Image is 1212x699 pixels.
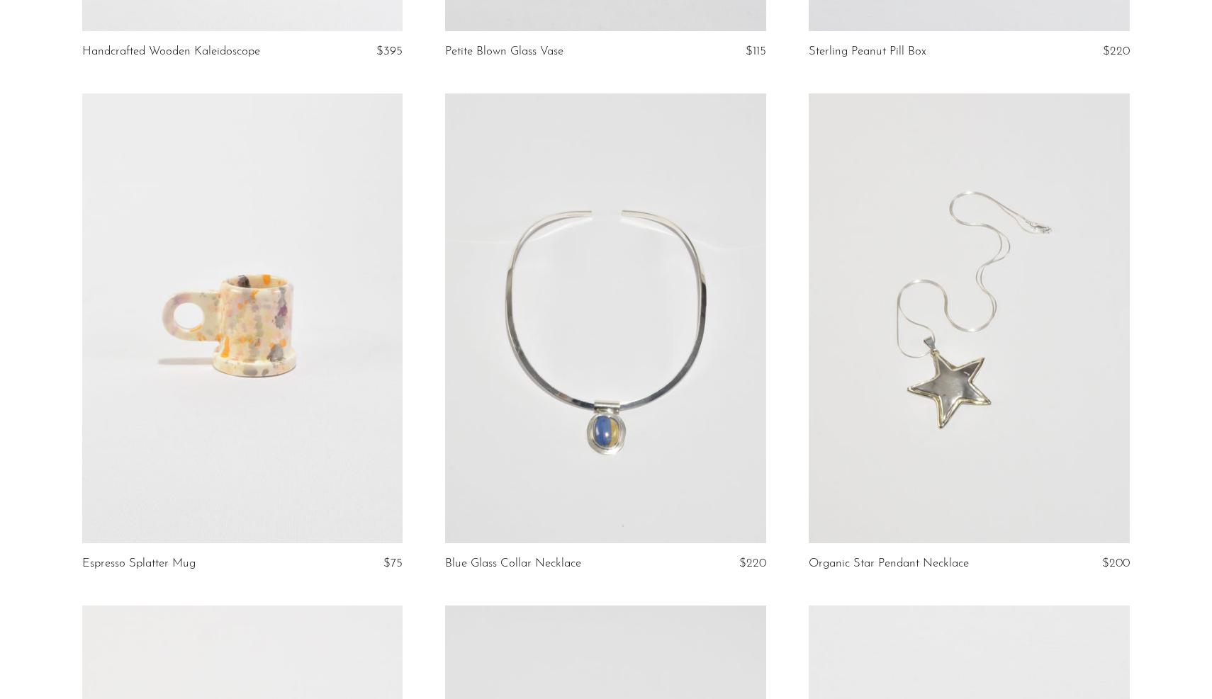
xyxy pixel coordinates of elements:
[42,113,259,135] button: Clip a selection (Select text first)
[1102,557,1130,569] span: $200
[67,19,93,30] span: xTiles
[376,45,403,57] span: $395
[445,557,581,570] a: Blue Glass Collar Necklace
[82,45,260,58] a: Handcrafted Wooden Kaleidoscope
[82,557,196,570] a: Espresso Splatter Mug
[383,557,403,569] span: $75
[809,45,926,58] a: Sterling Peanut Pill Box
[42,158,259,181] button: Clip a screenshot
[42,90,259,113] button: Clip a bookmark
[42,135,259,158] button: Clip a block
[445,45,563,58] a: Petite Blown Glass Vase
[36,62,264,90] input: Untitled
[35,607,257,623] div: Destination
[64,164,130,175] span: Clip a screenshot
[746,45,766,57] span: $115
[64,96,128,107] span: Clip a bookmark
[58,625,106,642] span: Inbox Panel
[809,557,969,570] a: Organic Star Pendant Necklace
[64,118,189,130] span: Clip a selection (Select text first)
[739,557,766,569] span: $220
[172,200,248,217] span: Clear all and close
[64,141,111,152] span: Clip a block
[1103,45,1130,57] span: $220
